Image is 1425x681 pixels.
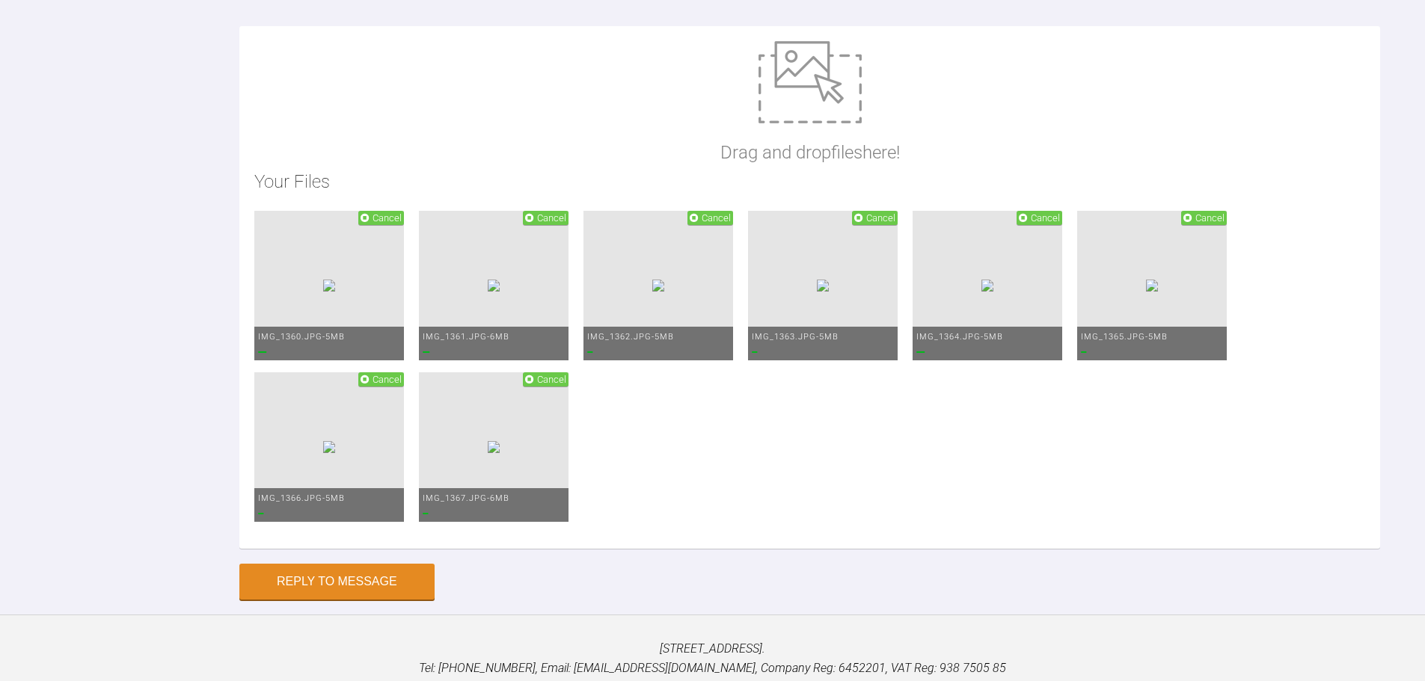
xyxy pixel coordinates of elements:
span: IMG_1367.JPG - 6MB [423,493,509,503]
span: Cancel [866,212,895,224]
img: 5323ae18-b34c-4f31-8267-c70aa612d582 [817,280,829,292]
span: IMG_1365.JPG - 5MB [1081,332,1168,342]
span: IMG_1362.JPG - 5MB [587,332,674,342]
span: IMG_1361.JPG - 6MB [423,332,509,342]
img: 1b8a0190-6176-4a90-ab5a-ae6fa4ce62cd [981,280,993,292]
span: Cancel [1195,212,1225,224]
span: Cancel [537,374,566,385]
span: IMG_1363.JPG - 5MB [752,332,839,342]
img: 101e0384-ca97-47d5-9785-55687893a90e [488,441,500,453]
p: [STREET_ADDRESS]. Tel: [PHONE_NUMBER], Email: [EMAIL_ADDRESS][DOMAIN_NAME], Company Reg: 6452201,... [24,639,1401,677]
img: b0a831cc-1b23-4cf9-876e-924cac40d632 [1146,280,1158,292]
img: d559c370-e01d-4ecd-b42a-3b605b2ba741 [488,280,500,292]
span: Cancel [373,374,402,385]
img: 71c126d2-9a96-4aca-b61d-a369e11ea8a7 [323,280,335,292]
h2: Your Files [254,167,1365,196]
img: 3ca674cb-6dd6-485e-a474-b18a46d4f2c3 [323,441,335,453]
span: IMG_1364.JPG - 5MB [916,332,1003,342]
button: Reply to Message [239,564,435,600]
span: Cancel [537,212,566,224]
span: Cancel [373,212,402,224]
span: IMG_1360.JPG - 5MB [258,332,345,342]
img: 048bdf08-3268-49da-baa3-252e7bd28b86 [652,280,664,292]
span: Cancel [1031,212,1060,224]
span: Cancel [702,212,731,224]
span: IMG_1366.JPG - 5MB [258,493,345,503]
p: Drag and drop files here! [720,138,900,167]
